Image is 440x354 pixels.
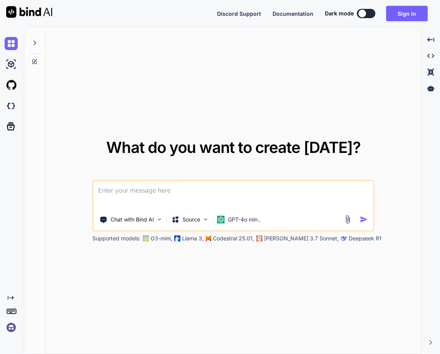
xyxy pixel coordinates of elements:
[325,10,354,17] span: Dark mode
[217,10,261,17] span: Discord Support
[213,235,254,242] p: Codestral 25.01,
[5,37,18,50] img: chat
[228,216,261,223] p: GPT-4o min..
[182,216,200,223] p: Source
[273,10,313,18] button: Documentation
[5,99,18,112] img: darkCloudIdeIcon
[5,321,18,334] img: signin
[264,235,339,242] p: [PERSON_NAME] 3.7 Sonnet,
[273,10,313,17] span: Documentation
[349,235,381,242] p: Deepseek R1
[256,235,263,242] img: claude
[343,215,352,224] img: attachment
[217,10,261,18] button: Discord Support
[110,216,154,223] p: Chat with Bind AI
[174,235,181,242] img: Llama2
[143,235,149,242] img: GPT-4
[156,216,163,223] img: Pick Tools
[151,235,172,242] p: O3-mini,
[386,6,428,21] button: Sign in
[202,216,209,223] img: Pick Models
[106,138,361,157] span: What do you want to create [DATE]?
[6,6,52,18] img: Bind AI
[206,236,211,241] img: Mistral-AI
[5,79,18,92] img: githubLight
[341,235,347,242] img: claude
[5,58,18,71] img: ai-studio
[92,235,141,242] p: Supported models:
[217,216,225,223] img: GPT-4o mini
[182,235,204,242] p: Llama 3,
[360,215,368,223] img: icon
